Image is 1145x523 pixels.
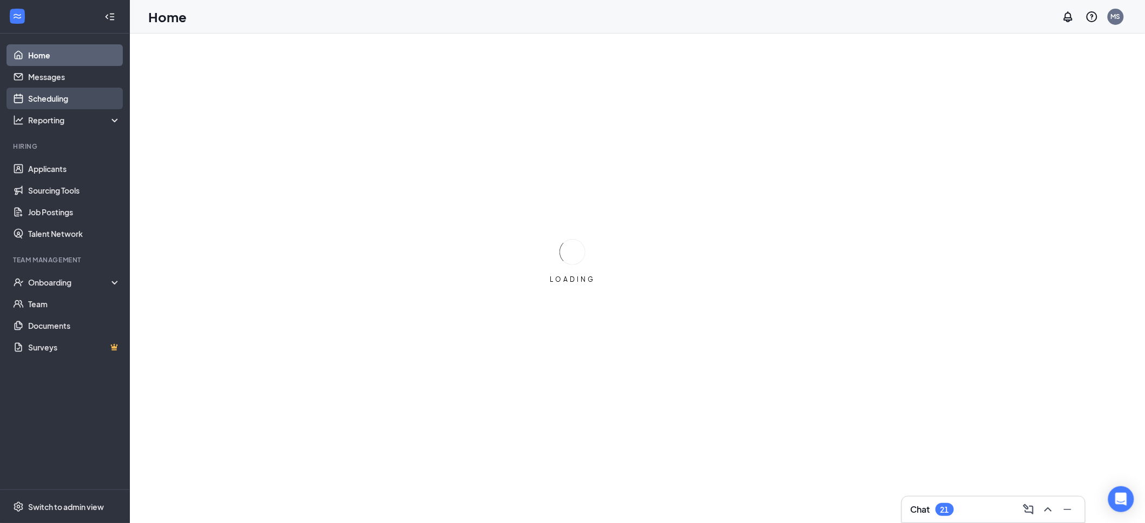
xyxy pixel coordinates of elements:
svg: ComposeMessage [1022,503,1035,516]
svg: Minimize [1061,503,1074,516]
button: ChevronUp [1039,501,1057,518]
button: Minimize [1059,501,1076,518]
svg: ChevronUp [1042,503,1055,516]
svg: Collapse [104,11,115,22]
div: Switch to admin view [28,501,104,512]
div: Reporting [28,115,121,125]
div: MS [1111,12,1121,21]
svg: QuestionInfo [1085,10,1098,23]
button: ComposeMessage [1020,501,1037,518]
svg: Settings [13,501,24,512]
svg: WorkstreamLogo [12,11,23,22]
a: Messages [28,66,121,88]
a: Applicants [28,158,121,180]
div: Onboarding [28,277,111,288]
div: 21 [940,505,949,514]
a: SurveysCrown [28,336,121,358]
div: Team Management [13,255,119,264]
div: Hiring [13,142,119,151]
div: Open Intercom Messenger [1108,486,1134,512]
a: Talent Network [28,223,121,244]
svg: Notifications [1062,10,1075,23]
a: Sourcing Tools [28,180,121,201]
a: Scheduling [28,88,121,109]
svg: Analysis [13,115,24,125]
div: LOADING [545,275,600,284]
h3: Chat [911,504,930,515]
a: Home [28,44,121,66]
a: Job Postings [28,201,121,223]
h1: Home [148,8,187,26]
svg: UserCheck [13,277,24,288]
a: Team [28,293,121,315]
a: Documents [28,315,121,336]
